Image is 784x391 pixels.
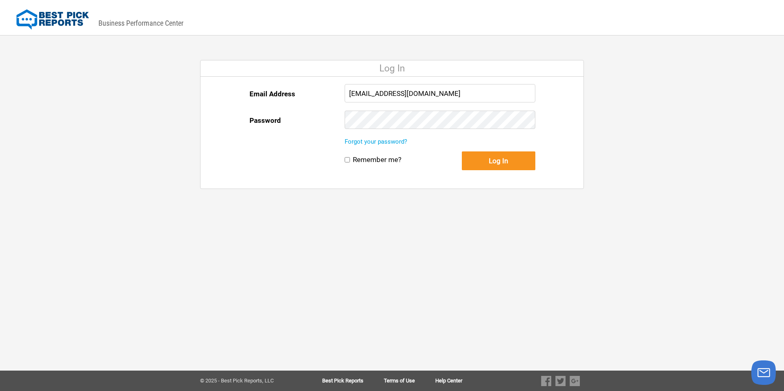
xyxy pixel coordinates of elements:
a: Help Center [435,378,462,384]
a: Terms of Use [384,378,435,384]
label: Remember me? [353,156,401,164]
label: Password [249,111,281,130]
button: Log In [462,151,535,170]
a: Best Pick Reports [322,378,384,384]
label: Email Address [249,84,295,104]
div: Log In [200,60,584,77]
div: © 2025 - Best Pick Reports, LLC [200,378,296,384]
button: Launch chat [751,360,776,385]
img: Best Pick Reports Logo [16,9,89,30]
a: Forgot your password? [345,138,407,145]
